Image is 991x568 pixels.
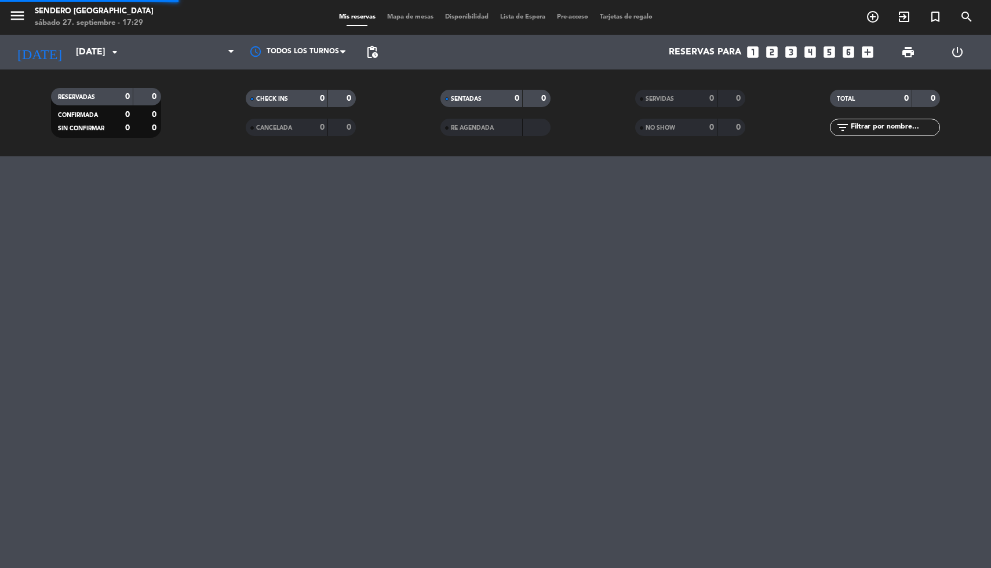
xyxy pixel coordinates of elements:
[594,14,658,20] span: Tarjetas de regalo
[837,96,855,102] span: TOTAL
[646,96,674,102] span: SERVIDAS
[9,39,70,65] i: [DATE]
[365,45,379,59] span: pending_actions
[439,14,494,20] span: Disponibilidad
[931,94,938,102] strong: 0
[320,123,325,131] strong: 0
[784,45,799,60] i: looks_3
[950,45,964,59] i: power_settings_new
[125,124,130,132] strong: 0
[822,45,837,60] i: looks_5
[333,14,381,20] span: Mis reservas
[736,123,743,131] strong: 0
[256,96,288,102] span: CHECK INS
[745,45,760,60] i: looks_one
[933,35,983,69] div: LOG OUT
[494,14,551,20] span: Lista de Espera
[841,45,856,60] i: looks_6
[451,125,494,131] span: RE AGENDADA
[58,94,95,100] span: RESERVADAS
[515,94,519,102] strong: 0
[35,6,154,17] div: Sendero [GEOGRAPHIC_DATA]
[897,10,911,24] i: exit_to_app
[58,126,104,131] span: SIN CONFIRMAR
[736,94,743,102] strong: 0
[866,10,880,24] i: add_circle_outline
[551,14,594,20] span: Pre-acceso
[256,125,292,131] span: CANCELADA
[347,94,354,102] strong: 0
[960,10,974,24] i: search
[58,112,98,118] span: CONFIRMADA
[901,45,915,59] span: print
[836,120,850,134] i: filter_list
[125,93,130,101] strong: 0
[451,96,482,102] span: SENTADAS
[108,45,122,59] i: arrow_drop_down
[152,124,159,132] strong: 0
[709,123,714,131] strong: 0
[35,17,154,29] div: sábado 27. septiembre - 17:29
[541,94,548,102] strong: 0
[125,111,130,119] strong: 0
[9,7,26,28] button: menu
[320,94,325,102] strong: 0
[928,10,942,24] i: turned_in_not
[152,111,159,119] strong: 0
[850,121,939,134] input: Filtrar por nombre...
[9,7,26,24] i: menu
[904,94,909,102] strong: 0
[646,125,675,131] span: NO SHOW
[152,93,159,101] strong: 0
[860,45,875,60] i: add_box
[803,45,818,60] i: looks_4
[347,123,354,131] strong: 0
[709,94,714,102] strong: 0
[381,14,439,20] span: Mapa de mesas
[669,47,741,58] span: Reservas para
[764,45,779,60] i: looks_two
